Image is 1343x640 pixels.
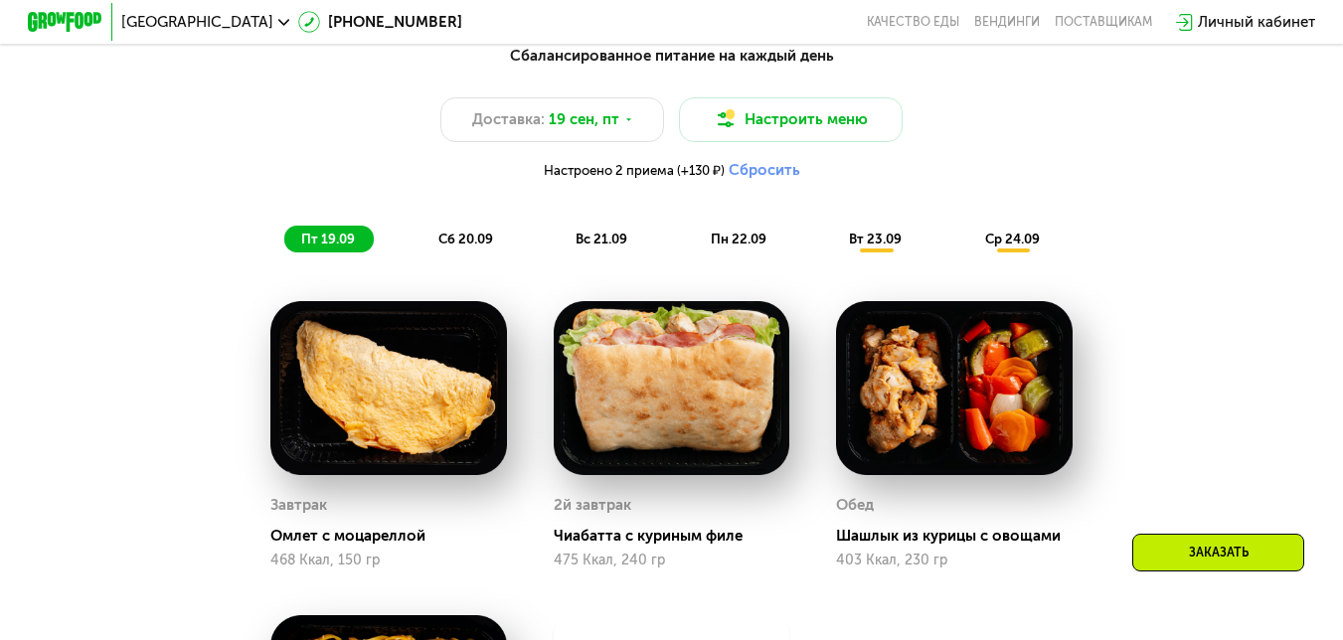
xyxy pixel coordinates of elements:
[438,232,493,246] span: сб 20.09
[867,15,959,30] a: Качество еды
[985,232,1040,246] span: ср 24.09
[836,527,1088,546] div: Шашлык из курицы с овощами
[1198,11,1315,34] div: Личный кабинет
[836,553,1073,568] div: 403 Ккал, 230 гр
[119,45,1224,68] div: Сбалансированное питание на каждый день
[270,491,327,519] div: Завтрак
[1055,15,1152,30] div: поставщикам
[576,232,627,246] span: вс 21.09
[974,15,1040,30] a: Вендинги
[711,232,766,246] span: пн 22.09
[270,527,522,546] div: Омлет с моцареллой
[298,11,462,34] a: [PHONE_NUMBER]
[554,527,805,546] div: Чиабатта с куриным филе
[554,553,790,568] div: 475 Ккал, 240 гр
[554,491,631,519] div: 2й завтрак
[270,553,507,568] div: 468 Ккал, 150 гр
[836,491,874,519] div: Обед
[1132,534,1304,571] div: Заказать
[301,232,355,246] span: пт 19.09
[472,108,545,131] span: Доставка:
[121,15,273,30] span: [GEOGRAPHIC_DATA]
[679,97,903,142] button: Настроить меню
[549,108,619,131] span: 19 сен, пт
[544,164,725,177] span: Настроено 2 приема (+130 ₽)
[729,161,800,180] button: Сбросить
[849,232,902,246] span: вт 23.09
